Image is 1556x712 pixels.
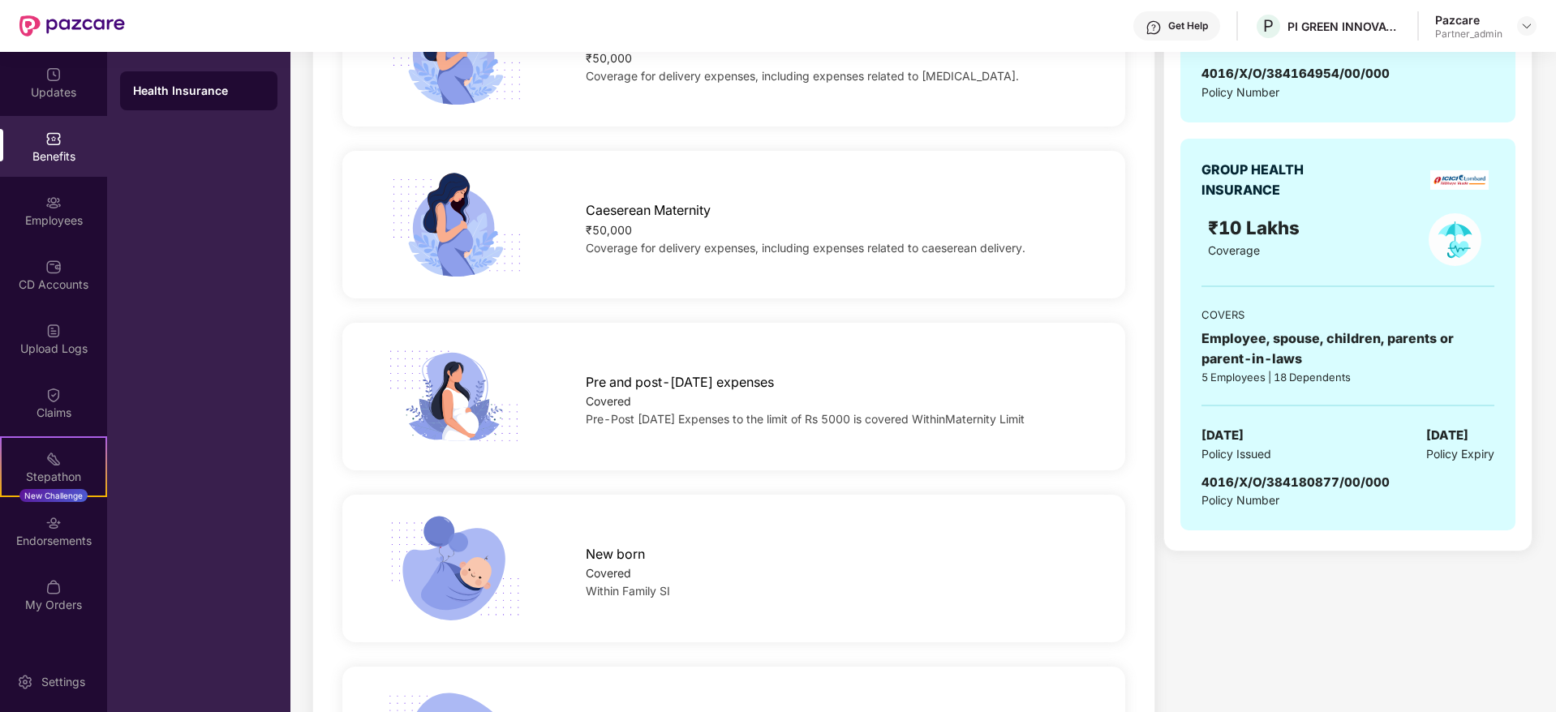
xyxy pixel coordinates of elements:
[45,131,62,147] img: svg+xml;base64,PHN2ZyBpZD0iQmVuZWZpdHMiIHhtbG5zPSJodHRwOi8vd3d3LnczLm9yZy8yMDAwL3N2ZyIgd2lkdGg9Ij...
[1201,445,1271,463] span: Policy Issued
[45,451,62,467] img: svg+xml;base64,PHN2ZyB4bWxucz0iaHR0cDovL3d3dy53My5vcmcvMjAwMC9zdmciIHdpZHRoPSIyMSIgaGVpZ2h0PSIyMC...
[586,221,1090,239] div: ₹50,000
[45,66,62,83] img: svg+xml;base64,PHN2ZyBpZD0iVXBkYXRlZCIgeG1sbnM9Imh0dHA6Ly93d3cudzMub3JnLzIwMDAvc3ZnIiB3aWR0aD0iMj...
[586,392,1090,410] div: Covered
[377,343,531,450] img: icon
[45,259,62,275] img: svg+xml;base64,PHN2ZyBpZD0iQ0RfQWNjb3VudHMiIGRhdGEtbmFtZT0iQ0QgQWNjb3VudHMiIHhtbG5zPSJodHRwOi8vd3...
[586,412,1025,426] span: Pre-Post [DATE] Expenses to the limit of Rs 5000 is covered WithinMaternity Limit
[586,69,1019,83] span: Coverage for delivery expenses, including expenses related to [MEDICAL_DATA].
[377,171,531,278] img: icon
[1426,445,1494,463] span: Policy Expiry
[1201,307,1494,323] div: COVERS
[1208,243,1260,257] span: Coverage
[1201,493,1279,507] span: Policy Number
[586,564,1090,582] div: Covered
[45,195,62,211] img: svg+xml;base64,PHN2ZyBpZD0iRW1wbG95ZWVzIiB4bWxucz0iaHR0cDovL3d3dy53My5vcmcvMjAwMC9zdmciIHdpZHRoPS...
[586,372,774,392] span: Pre and post-[DATE] expenses
[17,674,33,690] img: svg+xml;base64,PHN2ZyBpZD0iU2V0dGluZy0yMHgyMCIgeG1sbnM9Imh0dHA6Ly93d3cudzMub3JnLzIwMDAvc3ZnIiB3aW...
[1146,19,1162,36] img: svg+xml;base64,PHN2ZyBpZD0iSGVscC0zMngzMiIgeG1sbnM9Imh0dHA6Ly93d3cudzMub3JnLzIwMDAvc3ZnIiB3aWR0aD...
[133,83,264,99] div: Health Insurance
[586,49,1090,67] div: ₹50,000
[45,579,62,595] img: svg+xml;base64,PHN2ZyBpZD0iTXlfT3JkZXJzIiBkYXRhLW5hbWU9Ik15IE9yZGVycyIgeG1sbnM9Imh0dHA6Ly93d3cudz...
[1201,66,1390,81] span: 4016/X/O/384164954/00/000
[1435,12,1502,28] div: Pazcare
[586,241,1025,255] span: Coverage for delivery expenses, including expenses related to caeserean delivery.
[2,469,105,485] div: Stepathon
[586,200,711,221] span: Caeserean Maternity
[1201,328,1494,369] div: Employee, spouse, children, parents or parent-in-laws
[37,674,90,690] div: Settings
[1208,217,1305,238] span: ₹10 Lakhs
[1201,85,1279,99] span: Policy Number
[1287,19,1401,34] div: PI GREEN INNOVATIONS PRIVATE LIMITED
[45,323,62,339] img: svg+xml;base64,PHN2ZyBpZD0iVXBsb2FkX0xvZ3MiIGRhdGEtbmFtZT0iVXBsb2FkIExvZ3MiIHhtbG5zPSJodHRwOi8vd3...
[1201,160,1343,200] div: GROUP HEALTH INSURANCE
[1429,213,1481,266] img: policyIcon
[1263,16,1274,36] span: P
[1201,369,1494,385] div: 5 Employees | 18 Dependents
[1201,426,1244,445] span: [DATE]
[1201,474,1390,490] span: 4016/X/O/384180877/00/000
[19,15,125,36] img: New Pazcare Logo
[1426,426,1468,445] span: [DATE]
[45,515,62,531] img: svg+xml;base64,PHN2ZyBpZD0iRW5kb3JzZW1lbnRzIiB4bWxucz0iaHR0cDovL3d3dy53My5vcmcvMjAwMC9zdmciIHdpZH...
[586,584,670,598] span: Within Family SI
[377,515,531,622] img: icon
[1430,170,1488,191] img: insurerLogo
[45,387,62,403] img: svg+xml;base64,PHN2ZyBpZD0iQ2xhaW0iIHhtbG5zPSJodHRwOi8vd3d3LnczLm9yZy8yMDAwL3N2ZyIgd2lkdGg9IjIwIi...
[19,489,88,502] div: New Challenge
[586,544,645,564] span: New born
[1435,28,1502,41] div: Partner_admin
[1168,19,1208,32] div: Get Help
[1520,19,1533,32] img: svg+xml;base64,PHN2ZyBpZD0iRHJvcGRvd24tMzJ4MzIiIHhtbG5zPSJodHRwOi8vd3d3LnczLm9yZy8yMDAwL3N2ZyIgd2...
